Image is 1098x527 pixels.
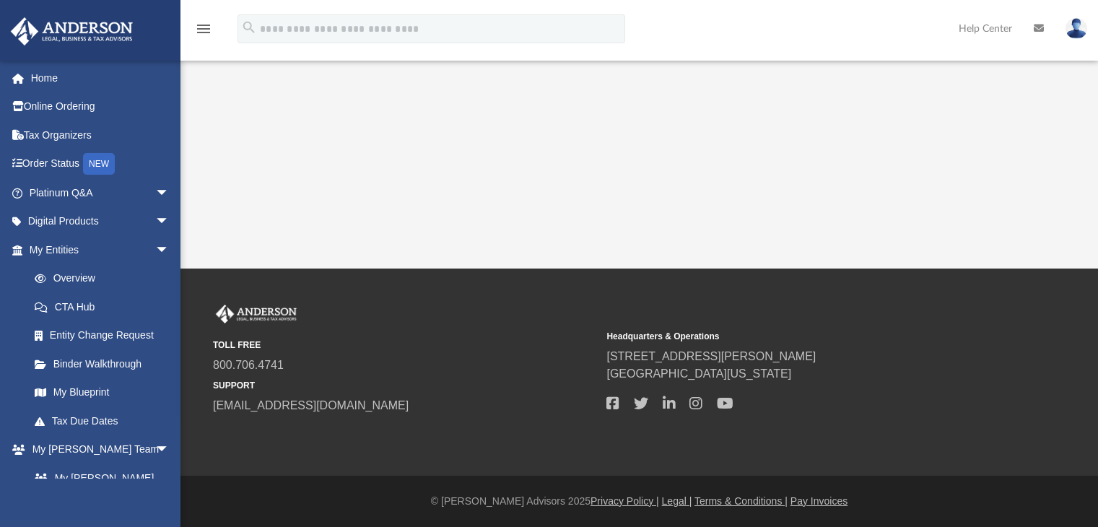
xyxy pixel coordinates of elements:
span: arrow_drop_down [155,235,184,265]
i: menu [195,20,212,38]
div: © [PERSON_NAME] Advisors 2025 [180,494,1098,509]
a: 800.706.4741 [213,359,284,371]
a: Pay Invoices [790,495,848,507]
a: menu [195,27,212,38]
small: TOLL FREE [213,339,596,352]
a: Terms & Conditions | [694,495,788,507]
small: Headquarters & Operations [606,330,990,343]
a: [STREET_ADDRESS][PERSON_NAME] [606,350,816,362]
a: My Blueprint [20,378,184,407]
img: User Pic [1066,18,1087,39]
a: Online Ordering [10,92,191,121]
a: [EMAIL_ADDRESS][DOMAIN_NAME] [213,399,409,411]
a: Tax Organizers [10,121,191,149]
a: CTA Hub [20,292,191,321]
a: Order StatusNEW [10,149,191,179]
span: arrow_drop_down [155,178,184,208]
a: Home [10,64,191,92]
a: [GEOGRAPHIC_DATA][US_STATE] [606,367,791,380]
a: My Entitiesarrow_drop_down [10,235,191,264]
img: Anderson Advisors Platinum Portal [6,17,137,45]
span: arrow_drop_down [155,435,184,465]
a: Digital Productsarrow_drop_down [10,207,191,236]
a: Binder Walkthrough [20,349,191,378]
a: Legal | [662,495,692,507]
a: My [PERSON_NAME] Team [20,463,177,510]
div: NEW [83,153,115,175]
a: Privacy Policy | [591,495,659,507]
img: Anderson Advisors Platinum Portal [213,305,300,323]
a: Overview [20,264,191,293]
a: My [PERSON_NAME] Teamarrow_drop_down [10,435,184,464]
a: Entity Change Request [20,321,191,350]
a: Tax Due Dates [20,406,191,435]
i: search [241,19,257,35]
span: arrow_drop_down [155,207,184,237]
a: Platinum Q&Aarrow_drop_down [10,178,191,207]
small: SUPPORT [213,379,596,392]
